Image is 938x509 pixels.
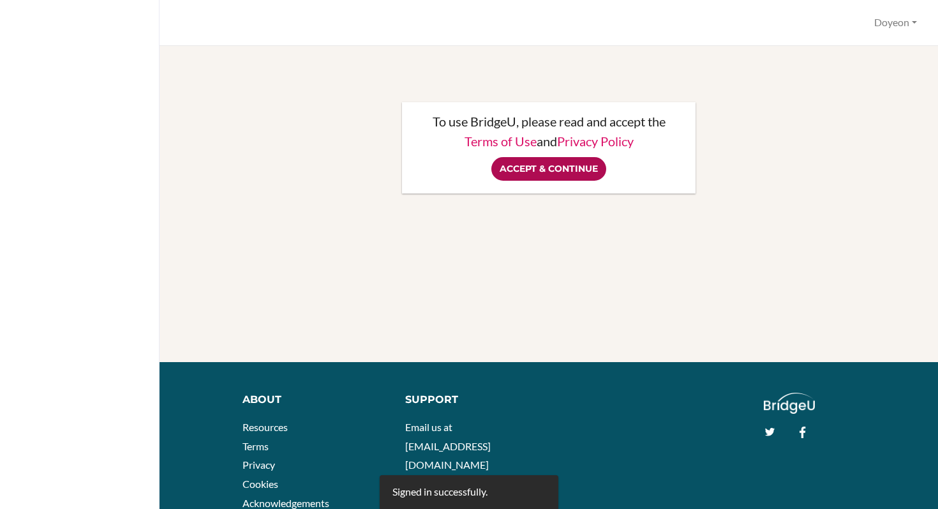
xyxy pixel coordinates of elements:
[557,133,634,149] a: Privacy Policy
[405,421,491,471] a: Email us at [EMAIL_ADDRESS][DOMAIN_NAME]
[405,393,539,407] div: Support
[415,135,683,148] p: and
[465,133,537,149] a: Terms of Use
[242,459,275,471] a: Privacy
[491,157,606,181] input: Accept & Continue
[415,115,683,128] p: To use BridgeU, please read and accept the
[868,11,923,34] button: Doyeon
[242,393,386,407] div: About
[764,393,815,414] img: logo_white@2x-f4f0deed5e89b7ecb1c2cc34c3e3d731f90f0f143d5ea2071677605dd97b5244.png
[242,421,288,433] a: Resources
[242,440,269,452] a: Terms
[392,485,488,499] div: Signed in successfully.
